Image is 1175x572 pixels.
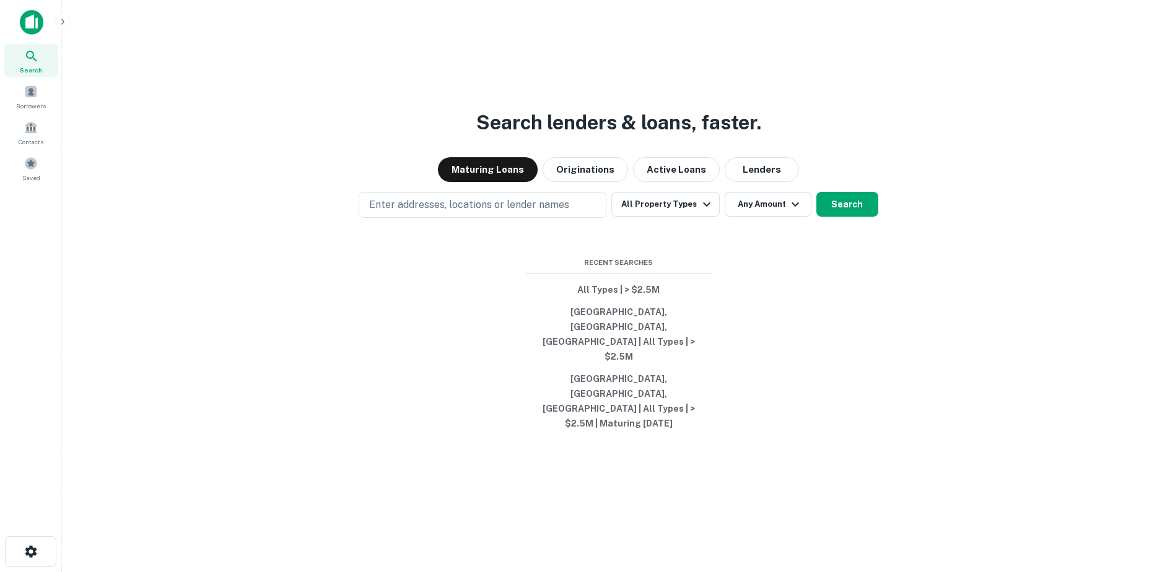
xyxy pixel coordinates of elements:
button: Active Loans [633,157,720,182]
img: capitalize-icon.png [20,10,43,35]
span: Search [20,65,42,75]
p: Enter addresses, locations or lender names [369,197,569,212]
span: Contacts [19,137,43,147]
button: Lenders [725,157,799,182]
span: Recent Searches [526,258,712,268]
a: Search [4,44,58,77]
button: Search [816,192,878,217]
button: Maturing Loans [438,157,538,182]
a: Borrowers [4,80,58,113]
button: All Property Types [611,192,719,217]
a: Contacts [4,116,58,149]
span: Borrowers [16,101,46,111]
button: All Types | > $2.5M [526,279,712,301]
iframe: Chat Widget [1113,473,1175,532]
a: Saved [4,152,58,185]
button: Originations [543,157,628,182]
h3: Search lenders & loans, faster. [476,108,761,137]
span: Saved [22,173,40,183]
button: Enter addresses, locations or lender names [359,192,606,218]
button: Any Amount [725,192,811,217]
button: [GEOGRAPHIC_DATA], [GEOGRAPHIC_DATA], [GEOGRAPHIC_DATA] | All Types | > $2.5M [526,301,712,368]
button: [GEOGRAPHIC_DATA], [GEOGRAPHIC_DATA], [GEOGRAPHIC_DATA] | All Types | > $2.5M | Maturing [DATE] [526,368,712,435]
